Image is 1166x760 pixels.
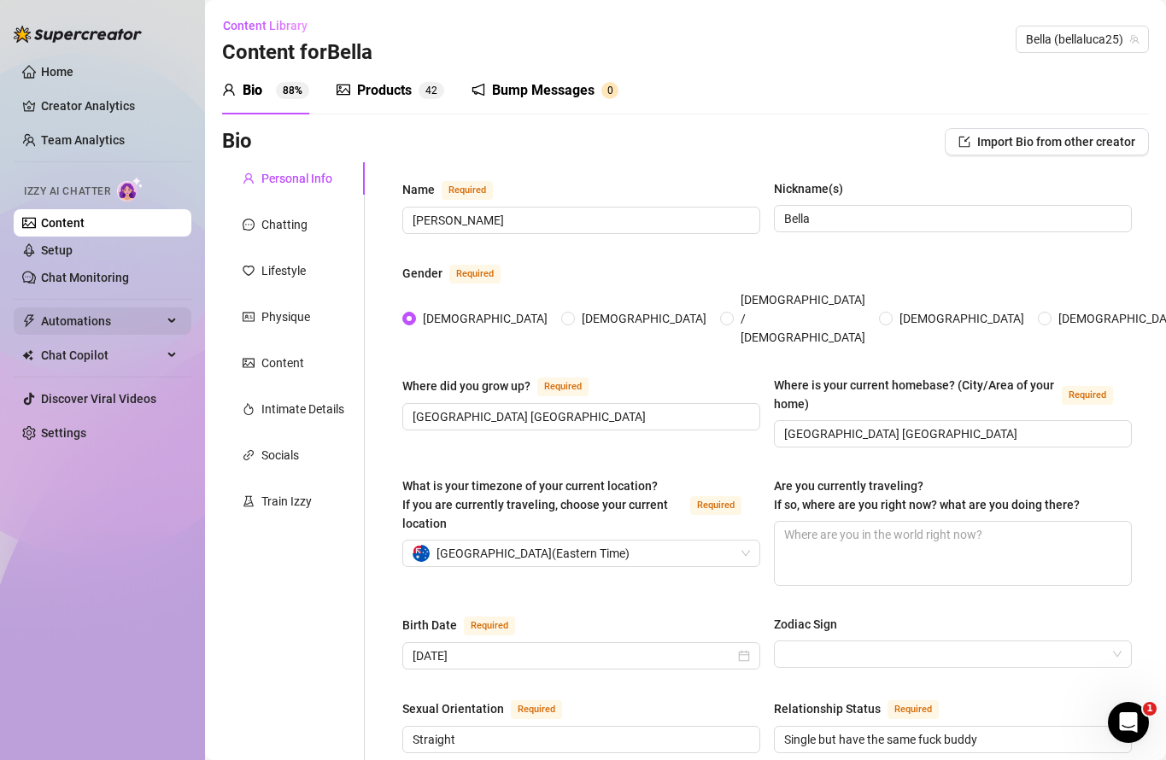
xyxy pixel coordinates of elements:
span: message [243,219,255,231]
label: Where is your current homebase? (City/Area of your home) [774,376,1132,413]
sup: 42 [419,82,444,99]
div: Chatting [261,215,308,234]
span: notification [472,83,485,96]
span: Required [888,700,939,719]
img: logo-BBDzfeDw.svg [14,26,142,43]
span: Izzy AI Chatter [24,184,110,200]
div: Birth Date [402,616,457,634]
label: Zodiac Sign [774,615,849,634]
a: Home [41,65,73,79]
span: thunderbolt [22,314,36,328]
span: Required [449,265,501,284]
h3: Content for Bella [222,39,372,67]
a: Content [41,216,85,230]
div: Products [357,80,412,101]
h3: Bio [222,128,252,155]
div: Content [261,354,304,372]
label: Relationship Status [774,699,958,719]
span: Required [690,496,741,515]
input: Nickname(s) [784,209,1118,228]
iframe: Intercom live chat [1108,702,1149,743]
input: Relationship Status [784,730,1118,749]
img: au [413,545,430,562]
span: Required [537,377,589,396]
span: Import Bio from other creator [977,135,1135,149]
input: Name [413,211,747,230]
button: Import Bio from other creator [945,128,1149,155]
span: What is your timezone of your current location? If you are currently traveling, choose your curre... [402,479,668,530]
span: Content Library [223,19,308,32]
span: user [222,83,236,96]
a: Discover Viral Videos [41,392,156,406]
label: Sexual Orientation [402,699,581,719]
span: [DEMOGRAPHIC_DATA] [416,309,554,328]
sup: 0 [601,82,618,99]
input: Where did you grow up? [413,407,747,426]
div: Gender [402,264,442,283]
span: Are you currently traveling? If so, where are you right now? what are you doing there? [774,479,1080,512]
span: Required [442,181,493,200]
div: Nickname(s) [774,179,843,198]
span: Required [511,700,562,719]
span: idcard [243,311,255,323]
span: picture [243,357,255,369]
button: Content Library [222,12,321,39]
span: Chat Copilot [41,342,162,369]
div: Where is your current homebase? (City/Area of your home) [774,376,1055,413]
span: 1 [1143,702,1157,716]
div: Personal Info [261,169,332,188]
div: Train Izzy [261,492,312,511]
label: Birth Date [402,615,534,635]
label: Where did you grow up? [402,376,607,396]
span: 2 [431,85,437,96]
span: Required [464,617,515,635]
span: Required [1062,386,1113,405]
label: Gender [402,263,519,284]
span: [DEMOGRAPHIC_DATA] / [DEMOGRAPHIC_DATA] [734,290,872,347]
div: Socials [261,446,299,465]
span: [GEOGRAPHIC_DATA] ( Eastern Time ) [437,541,630,566]
div: Bump Messages [492,80,595,101]
img: AI Chatter [117,177,144,202]
div: Zodiac Sign [774,615,837,634]
span: team [1129,34,1140,44]
span: Automations [41,307,162,335]
span: fire [243,403,255,415]
span: experiment [243,495,255,507]
span: 4 [425,85,431,96]
div: Sexual Orientation [402,699,504,718]
div: Name [402,180,435,199]
a: Setup [41,243,73,257]
span: link [243,449,255,461]
span: Bella (bellaluca25) [1026,26,1139,52]
input: Sexual Orientation [413,730,747,749]
div: Intimate Details [261,400,344,418]
div: Lifestyle [261,261,306,280]
input: Birth Date [413,646,735,665]
div: Relationship Status [774,699,881,718]
img: Chat Copilot [22,349,33,361]
a: Settings [41,426,86,440]
span: user [243,172,255,184]
sup: 88% [276,82,309,99]
span: [DEMOGRAPHIC_DATA] [575,309,713,328]
a: Team Analytics [41,133,125,147]
label: Name [402,179,512,200]
span: picture [337,83,350,96]
label: Nickname(s) [774,179,855,198]
input: Where is your current homebase? (City/Area of your home) [784,424,1118,443]
div: Bio [243,80,262,101]
a: Creator Analytics [41,92,178,120]
a: Chat Monitoring [41,271,129,284]
div: Physique [261,307,310,326]
span: heart [243,265,255,277]
span: import [958,136,970,148]
div: Where did you grow up? [402,377,530,395]
span: [DEMOGRAPHIC_DATA] [893,309,1031,328]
